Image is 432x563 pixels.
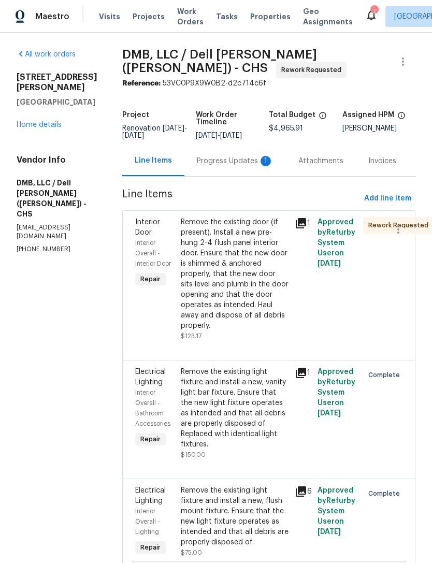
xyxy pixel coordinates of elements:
b: Reference: [122,80,161,87]
div: 1 [261,156,271,166]
a: All work orders [17,51,76,58]
div: 1 [295,217,311,229]
span: Renovation [122,125,187,139]
div: 6 [295,485,311,498]
span: Tasks [216,13,238,20]
p: [EMAIL_ADDRESS][DOMAIN_NAME] [17,223,97,241]
span: Repair [136,434,165,444]
span: Approved by Refurby System User on [318,219,355,267]
span: $4,965.91 [269,125,303,132]
h5: DMB, LLC / Dell [PERSON_NAME] ([PERSON_NAME]) - CHS [17,178,97,219]
span: $75.00 [181,550,202,556]
h4: Vendor Info [17,155,97,165]
span: Electrical Lighting [135,368,166,386]
span: Maestro [35,11,69,22]
div: Attachments [298,156,343,166]
span: Electrical Lighting [135,487,166,504]
span: $150.00 [181,452,206,458]
div: 1 [295,367,311,379]
div: 53VC0P9X9W0B2-d2c714c6f [122,78,415,89]
span: DMB, LLC / Dell [PERSON_NAME] ([PERSON_NAME]) - CHS [122,48,317,74]
span: Approved by Refurby System User on [318,368,355,417]
div: Remove the existing door (if present). Install a new pre-hung 2-4 flush panel interior door. Ensu... [181,217,289,331]
span: Visits [99,11,120,22]
div: [PERSON_NAME] [342,125,416,132]
span: Rework Requested [281,65,345,75]
p: [PHONE_NUMBER] [17,245,97,254]
h5: Project [122,111,149,119]
span: [DATE] [318,410,341,417]
span: Geo Assignments [303,6,353,27]
span: Approved by Refurby System User on [318,487,355,536]
span: Interior Overall - Lighting [135,508,160,535]
span: Interior Door [135,219,160,236]
span: Properties [250,11,291,22]
h5: Assigned HPM [342,111,394,119]
div: Line Items [135,155,172,166]
div: Remove the existing light fixture and install a new, flush mount fixture. Ensure that the new lig... [181,485,289,547]
span: [DATE] [122,132,144,139]
span: [DATE] [318,528,341,536]
a: Home details [17,121,62,128]
div: Invoices [368,156,396,166]
span: $123.17 [181,333,201,339]
span: Repair [136,542,165,553]
div: Remove the existing light fixture and install a new, vanity light bar fixture. Ensure that the ne... [181,367,289,450]
span: [DATE] [196,132,218,139]
div: Progress Updates [197,156,273,166]
span: [DATE] [220,132,242,139]
span: - [196,132,242,139]
span: [DATE] [318,260,341,267]
h2: [STREET_ADDRESS][PERSON_NAME] [17,72,97,93]
span: [DATE] [163,125,184,132]
span: Work Orders [177,6,204,27]
span: Interior Overall - Interior Door [135,240,171,267]
h5: Total Budget [269,111,315,119]
button: Add line item [360,189,415,208]
div: 7 [370,6,378,17]
span: The hpm assigned to this work order. [397,111,406,125]
span: Repair [136,274,165,284]
h5: [GEOGRAPHIC_DATA] [17,97,97,107]
span: Line Items [122,189,360,208]
h5: Work Order Timeline [196,111,269,126]
span: - [122,125,187,139]
span: Complete [368,488,404,499]
span: The total cost of line items that have been proposed by Opendoor. This sum includes line items th... [319,111,327,125]
span: Complete [368,370,404,380]
span: Interior Overall - Bathroom Accessories [135,389,170,427]
span: Projects [133,11,165,22]
span: Add line item [364,192,411,205]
